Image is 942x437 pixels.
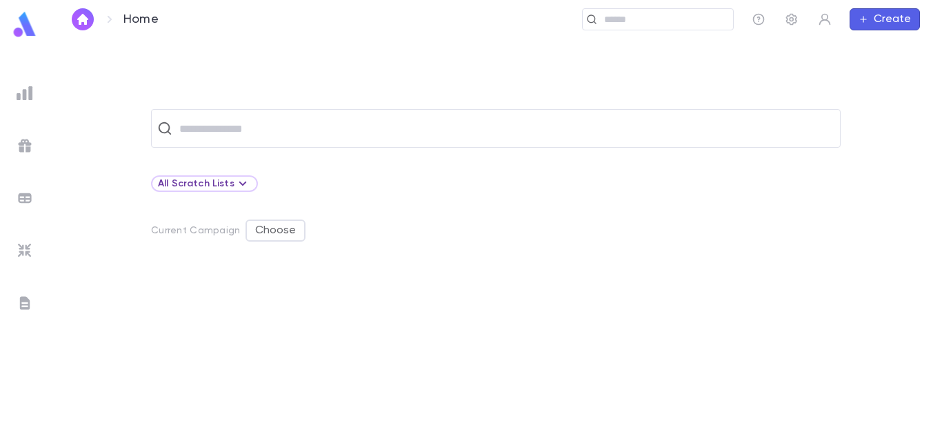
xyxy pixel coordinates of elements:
p: Home [123,12,159,27]
p: Current Campaign [151,225,240,236]
img: home_white.a664292cf8c1dea59945f0da9f25487c.svg [74,14,91,25]
div: All Scratch Lists [158,175,251,192]
img: letters_grey.7941b92b52307dd3b8a917253454ce1c.svg [17,295,33,311]
img: batches_grey.339ca447c9d9533ef1741baa751efc33.svg [17,190,33,206]
div: All Scratch Lists [151,175,258,192]
img: logo [11,11,39,38]
button: Choose [245,220,305,242]
img: campaigns_grey.99e729a5f7ee94e3726e6486bddda8f1.svg [17,137,33,154]
button: Create [850,8,920,30]
img: imports_grey.530a8a0e642e233f2baf0ef88e8c9fcb.svg [17,242,33,259]
img: reports_grey.c525e4749d1bce6a11f5fe2a8de1b229.svg [17,85,33,101]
